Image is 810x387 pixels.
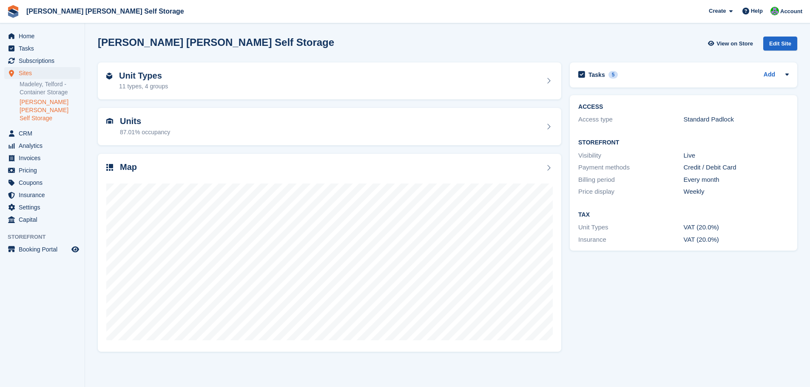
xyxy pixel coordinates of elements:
[4,152,80,164] a: menu
[19,152,70,164] span: Invoices
[19,177,70,189] span: Coupons
[98,37,334,48] h2: [PERSON_NAME] [PERSON_NAME] Self Storage
[4,214,80,226] a: menu
[19,214,70,226] span: Capital
[19,164,70,176] span: Pricing
[578,235,683,245] div: Insurance
[19,201,70,213] span: Settings
[4,127,80,139] a: menu
[4,177,80,189] a: menu
[751,7,763,15] span: Help
[578,187,683,197] div: Price display
[23,4,188,18] a: [PERSON_NAME] [PERSON_NAME] Self Storage
[98,154,561,352] a: Map
[578,139,789,146] h2: Storefront
[19,42,70,54] span: Tasks
[578,115,683,124] div: Access type
[770,7,779,15] img: Tom Spickernell
[684,175,789,185] div: Every month
[19,55,70,67] span: Subscriptions
[716,40,753,48] span: View on Store
[4,243,80,255] a: menu
[684,115,789,124] div: Standard Padlock
[588,71,605,79] h2: Tasks
[4,164,80,176] a: menu
[684,151,789,161] div: Live
[119,71,168,81] h2: Unit Types
[578,212,789,218] h2: Tax
[684,187,789,197] div: Weekly
[19,30,70,42] span: Home
[4,30,80,42] a: menu
[4,42,80,54] a: menu
[19,127,70,139] span: CRM
[120,162,137,172] h2: Map
[4,140,80,152] a: menu
[19,140,70,152] span: Analytics
[707,37,756,51] a: View on Store
[684,235,789,245] div: VAT (20.0%)
[7,5,20,18] img: stora-icon-8386f47178a22dfd0bd8f6a31ec36ba5ce8667c1dd55bd0f319d3a0aa187defe.svg
[763,37,797,51] div: Edit Site
[4,55,80,67] a: menu
[106,73,112,79] img: unit-type-icn-2b2737a686de81e16bb02015468b77c625bbabd49415b5ef34ead5e3b44a266d.svg
[20,98,80,122] a: [PERSON_NAME] [PERSON_NAME] Self Storage
[19,243,70,255] span: Booking Portal
[4,189,80,201] a: menu
[578,163,683,172] div: Payment methods
[106,164,113,171] img: map-icn-33ee37083ee616e46c38cad1a60f524a97daa1e2b2c8c0bc3eb3415660979fc1.svg
[19,189,70,201] span: Insurance
[578,223,683,232] div: Unit Types
[120,116,170,126] h2: Units
[98,108,561,145] a: Units 87.01% occupancy
[119,82,168,91] div: 11 types, 4 groups
[20,80,80,96] a: Madeley, Telford - Container Storage
[8,233,85,241] span: Storefront
[578,151,683,161] div: Visibility
[578,175,683,185] div: Billing period
[780,7,802,16] span: Account
[4,201,80,213] a: menu
[120,128,170,137] div: 87.01% occupancy
[684,223,789,232] div: VAT (20.0%)
[98,62,561,100] a: Unit Types 11 types, 4 groups
[684,163,789,172] div: Credit / Debit Card
[106,118,113,124] img: unit-icn-7be61d7bf1b0ce9d3e12c5938cc71ed9869f7b940bace4675aadf7bd6d80202e.svg
[709,7,726,15] span: Create
[19,67,70,79] span: Sites
[764,70,775,80] a: Add
[70,244,80,254] a: Preview store
[608,71,618,79] div: 5
[578,104,789,110] h2: ACCESS
[763,37,797,54] a: Edit Site
[4,67,80,79] a: menu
